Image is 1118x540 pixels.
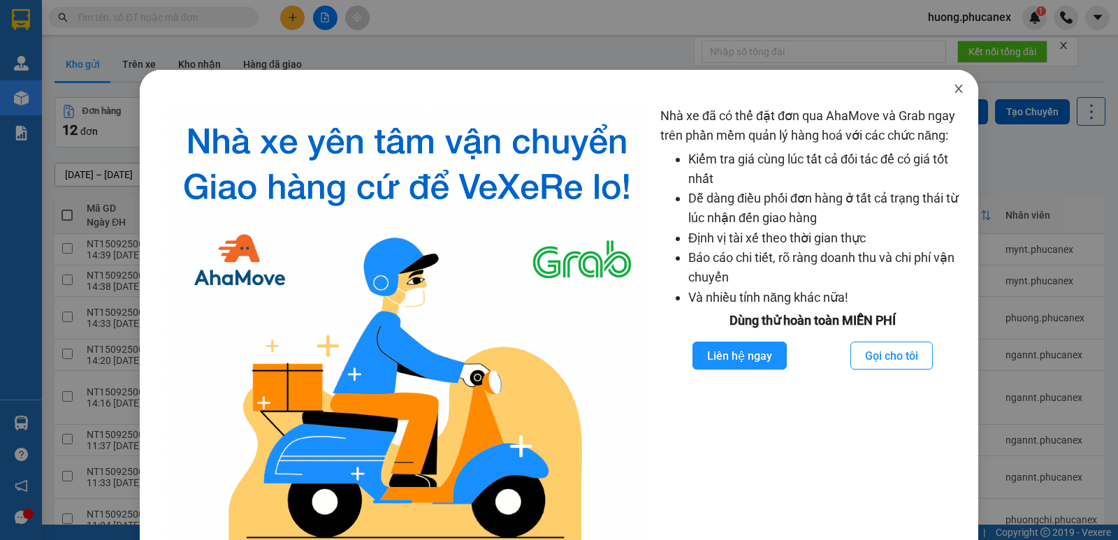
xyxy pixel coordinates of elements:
[692,342,787,370] button: Liên hệ ngay
[688,189,964,228] li: Dễ dàng điều phối đơn hàng ở tất cả trạng thái từ lúc nhận đến giao hàng
[688,149,964,189] li: Kiểm tra giá cùng lúc tất cả đối tác để có giá tốt nhất
[688,288,964,307] li: Và nhiều tính năng khác nữa!
[688,228,964,248] li: Định vị tài xế theo thời gian thực
[939,70,978,109] button: Close
[660,311,964,330] div: Dùng thử hoàn toàn MIỄN PHÍ
[707,347,772,365] span: Liên hệ ngay
[688,248,964,288] li: Báo cáo chi tiết, rõ ràng doanh thu và chi phí vận chuyển
[865,347,918,365] span: Gọi cho tôi
[953,83,964,94] span: close
[850,342,933,370] button: Gọi cho tôi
